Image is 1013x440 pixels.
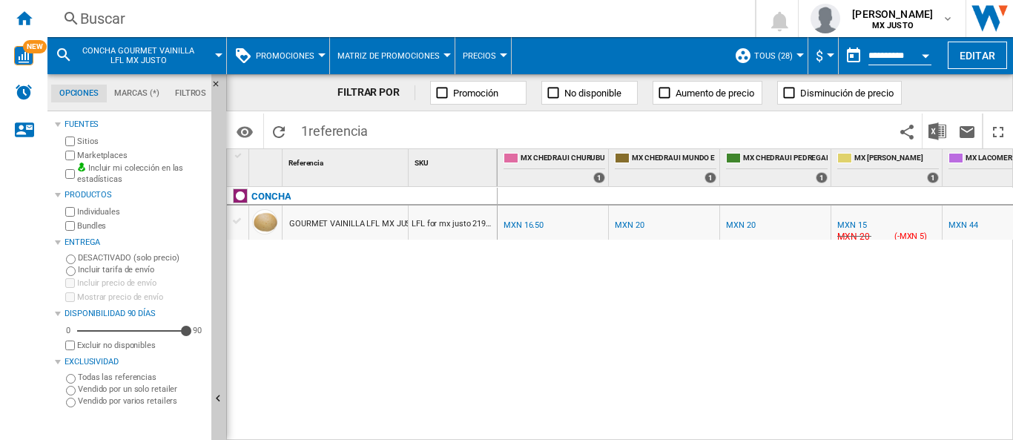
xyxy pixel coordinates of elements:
[337,51,440,61] span: Matriz de promociones
[676,88,754,99] span: Aumento de precio
[923,114,952,148] button: Descargar en Excel
[948,220,977,230] div: Última actualización : martes, 23 de septiembre de 2025 15:01
[251,188,291,206] div: Haga clic para filtrar por esa marca
[51,85,107,102] md-tab-item: Opciones
[754,51,793,61] span: TOUS (28)
[66,266,76,276] input: Incluir tarifa de envío
[409,206,497,240] div: LFL for mx justo 21904
[78,372,205,383] label: Todas las referencias
[211,74,229,101] button: Ocultar
[743,153,828,165] span: MX CHEDRAUI PEDREGAL
[835,229,869,244] div: Última actualización : martes, 23 de septiembre de 2025 15:01
[79,37,213,74] button: CONCHA GOURMET VAINILLA LFL MX JUSTO
[167,85,214,102] md-tab-item: Filtros
[77,340,205,351] label: Excluir no disponibles
[15,83,33,101] img: alerts-logo.svg
[852,7,933,22] span: [PERSON_NAME]
[66,386,76,395] input: Vendido por un solo retailer
[541,81,638,105] button: No disponible
[872,21,914,30] b: MX JUSTO
[78,264,205,275] label: Incluir tarifa de envío
[892,229,929,244] div: ( )
[612,149,719,186] div: MX CHEDRAUI MUNDO E 1 offers sold by MX CHEDRAUI MUNDO E
[308,123,368,139] span: referencia
[234,37,322,74] div: Promociones
[927,172,939,183] div: 1 offers sold by MX CHEDRAUI SAMARA
[952,114,982,148] button: Enviar este reporte por correo electrónico
[816,37,831,74] button: $
[23,40,47,53] span: NEW
[77,278,205,289] label: Incluir precio de envío
[415,159,429,167] span: SKU
[256,51,314,61] span: Promociones
[55,37,219,74] div: CONCHA GOURMET VAINILLA LFL MX JUSTO
[430,81,527,105] button: Promoción
[337,37,447,74] button: Matriz de promociones
[463,51,496,61] span: Precios
[412,149,497,172] div: Sort None
[854,153,939,165] span: MX [PERSON_NAME]
[65,207,75,217] input: Individuales
[834,149,942,186] div: MX [PERSON_NAME] 1 offers sold by MX CHEDRAUI SAMARA
[839,41,868,70] button: md-calendar
[65,221,75,231] input: Bundles
[521,153,605,165] span: MX CHEDRAUI CHURUBUSCO
[928,122,946,140] img: excel-24x24.png
[615,220,644,230] div: Última actualización : martes, 23 de septiembre de 2025 15:01
[705,172,716,183] div: 1 offers sold by MX CHEDRAUI MUNDO E
[65,237,205,249] div: Entrega
[14,46,33,65] img: wise-card.svg
[65,278,75,288] input: Incluir precio de envío
[816,48,823,64] span: $
[593,172,605,183] div: 1 offers sold by MX CHEDRAUI CHURUBUSCO
[77,162,205,185] label: Incluir mi colección en las estadísticas
[288,159,323,167] span: Referencia
[897,232,924,241] span: -MXN 5
[65,189,205,201] div: Productos
[256,37,322,74] button: Promociones
[632,153,716,165] span: MX CHEDRAUI MUNDO E
[77,136,205,147] label: Sitios
[77,292,205,303] label: Mostrar precio de envío
[800,88,894,99] span: Disminución de precio
[286,149,408,172] div: Referencia Sort None
[948,42,1007,69] button: Editar
[653,81,762,105] button: Aumento de precio
[65,165,75,183] input: Incluir mi colección en las estadísticas
[504,220,544,230] div: Última actualización : martes, 23 de septiembre de 2025 15:01
[65,308,205,320] div: Disponibilidad 90 Días
[837,220,866,230] div: Última actualización : martes, 23 de septiembre de 2025 15:01
[294,114,375,145] span: 1
[453,88,498,99] span: Promoción
[892,114,922,148] button: Compartir este marcador con otros
[79,46,198,65] span: CONCHA GOURMET VAINILLA LFL MX JUSTO
[816,172,828,183] div: 1 offers sold by MX CHEDRAUI PEDREGAL
[65,341,75,350] input: Mostrar precio de envío
[65,151,75,160] input: Marketplaces
[912,40,939,67] button: Open calendar
[723,149,831,186] div: MX CHEDRAUI PEDREGAL 1 offers sold by MX CHEDRAUI PEDREGAL
[65,137,75,146] input: Sitios
[62,325,74,336] div: 0
[811,4,840,33] img: profile.jpg
[107,85,168,102] md-tab-item: Marcas (*)
[252,149,282,172] div: Sort None
[77,324,186,338] md-slider: Disponibilidad
[189,325,205,336] div: 90
[77,150,205,161] label: Marketplaces
[65,356,205,368] div: Exclusividad
[77,162,86,171] img: mysite-bg-18x18.png
[337,85,415,100] div: FILTRAR POR
[286,149,408,172] div: Sort None
[66,374,76,384] input: Todas las referencias
[78,395,205,407] label: Vendido por varios retailers
[289,207,422,241] div: GOURMET VAINILLA LFL MX JUSTO
[80,8,716,29] div: Buscar
[463,37,504,74] button: Precios
[777,81,902,105] button: Disminución de precio
[412,149,497,172] div: SKU Sort None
